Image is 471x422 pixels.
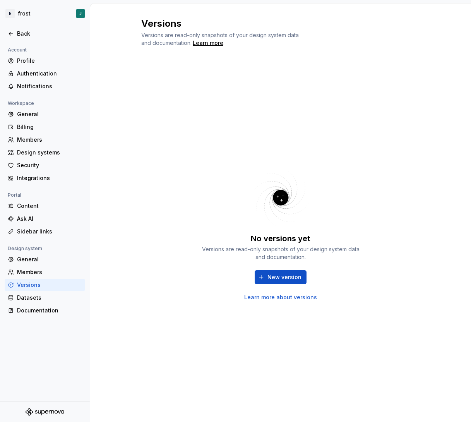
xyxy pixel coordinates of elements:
div: Design systems [17,149,82,156]
div: Ask AI [17,215,82,223]
div: Content [17,202,82,210]
a: Versions [5,279,85,291]
div: Security [17,161,82,169]
div: J [79,10,82,17]
a: Security [5,159,85,172]
button: NfrostJ [2,5,88,22]
div: General [17,110,82,118]
button: New version [255,270,307,284]
a: Integrations [5,172,85,184]
div: Profile [17,57,82,65]
div: N [5,9,15,18]
div: No versions yet [251,233,310,244]
div: Datasets [17,294,82,302]
a: Documentation [5,304,85,317]
a: Billing [5,121,85,133]
div: Billing [17,123,82,131]
div: Members [17,268,82,276]
h2: Versions [141,17,299,30]
a: Datasets [5,292,85,304]
a: Members [5,134,85,146]
span: . [192,40,224,46]
a: Content [5,200,85,212]
div: Authentication [17,70,82,77]
div: Sidebar links [17,228,82,235]
div: Versions [17,281,82,289]
div: Account [5,45,30,55]
a: Back [5,27,85,40]
a: Authentication [5,67,85,80]
div: Workspace [5,99,37,108]
a: Members [5,266,85,278]
a: General [5,253,85,266]
div: Back [17,30,82,38]
svg: Supernova Logo [26,408,64,416]
div: Portal [5,190,24,200]
a: Design systems [5,146,85,159]
div: Integrations [17,174,82,182]
a: Learn more [193,39,223,47]
a: Sidebar links [5,225,85,238]
a: Learn more about versions [244,293,317,301]
div: General [17,256,82,263]
div: Design system [5,244,45,253]
div: frost [18,10,31,17]
a: General [5,108,85,120]
div: Members [17,136,82,144]
span: New version [267,273,301,281]
a: Profile [5,55,85,67]
a: Notifications [5,80,85,93]
div: Versions are read-only snapshots of your design system data and documentation. [199,245,362,261]
a: Ask AI [5,213,85,225]
div: Notifications [17,82,82,90]
span: Versions are read-only snapshots of your design system data and documentation. [141,32,299,46]
div: Documentation [17,307,82,314]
